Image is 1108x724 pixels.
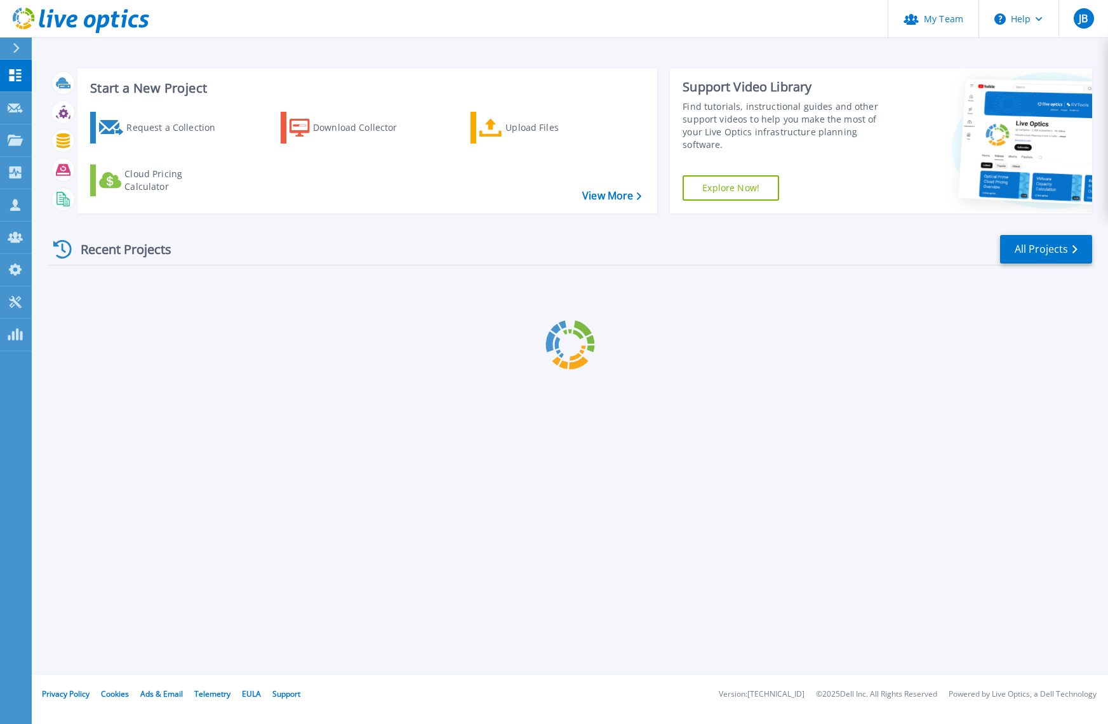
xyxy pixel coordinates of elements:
h3: Start a New Project [90,81,641,95]
a: Upload Files [471,112,612,144]
a: EULA [242,688,261,699]
li: Version: [TECHNICAL_ID] [719,690,804,699]
a: View More [582,190,641,202]
div: Find tutorials, instructional guides and other support videos to help you make the most of your L... [683,100,897,151]
a: Cloud Pricing Calculator [90,164,232,196]
li: © 2025 Dell Inc. All Rights Reserved [816,690,937,699]
div: Request a Collection [126,115,228,140]
a: Explore Now! [683,175,779,201]
a: Support [272,688,300,699]
div: Support Video Library [683,79,897,95]
a: All Projects [1000,235,1092,264]
a: Privacy Policy [42,688,90,699]
a: Request a Collection [90,112,232,144]
a: Telemetry [194,688,230,699]
li: Powered by Live Optics, a Dell Technology [949,690,1097,699]
a: Download Collector [281,112,422,144]
div: Download Collector [313,115,415,140]
div: Cloud Pricing Calculator [124,168,226,193]
a: Cookies [101,688,129,699]
div: Recent Projects [49,234,189,265]
a: Ads & Email [140,688,183,699]
span: JB [1079,13,1088,23]
div: Upload Files [505,115,607,140]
